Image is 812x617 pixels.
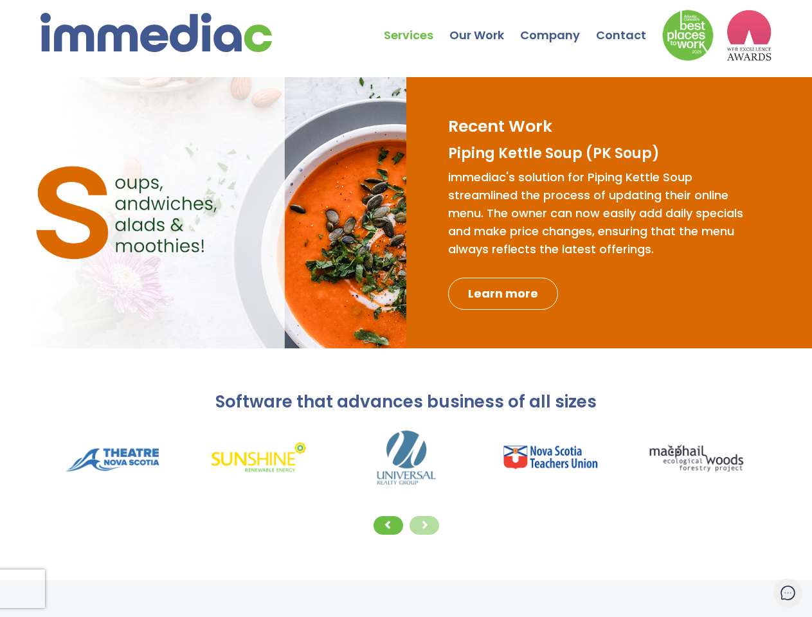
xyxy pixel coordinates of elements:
[186,426,332,489] img: sunshineLogo.png
[448,278,558,310] a: Learn more
[478,426,624,489] img: nstuLogo.png
[448,143,764,164] h3: Piping Kettle Soup (PK Soup)
[726,10,771,61] img: logo2_wea_nobg.webp
[40,426,186,489] img: tnsLogo.png
[448,169,743,257] span: immediac's solution for Piping Kettle Soup streamlined the process of updating their online menu....
[662,10,714,61] img: Down
[41,13,272,52] img: immediac
[384,3,449,48] a: Services
[520,3,596,48] a: Company
[468,285,538,301] span: Learn more
[624,426,770,489] img: macphailLogo.png
[215,390,597,413] span: Software that advances business of all sizes
[449,3,520,48] a: Our Work
[332,426,478,489] img: universalLogo.png
[596,3,662,48] a: Contact
[448,116,552,137] h2: Recent Work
